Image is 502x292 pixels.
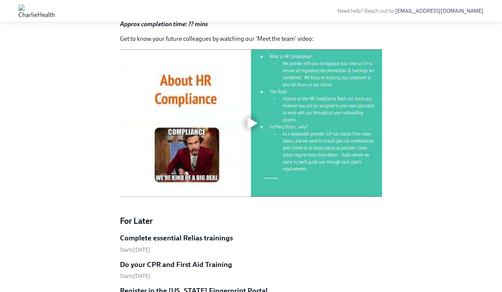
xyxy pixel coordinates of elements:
img: CharlieHealth [19,5,55,17]
strong: Approx completion time: ?? mins [120,20,208,28]
a: [EMAIL_ADDRESS][DOMAIN_NAME] [395,8,483,14]
a: Complete essential Relias trainingsStarts[DATE] [120,233,382,253]
a: Do your CPR and First Aid TrainingStarts[DATE] [120,260,382,280]
p: Get to know your future colleagues by watching our 'Meet the team' video: [120,35,382,43]
span: Need help? Reach out to [337,8,483,14]
h5: Do your CPR and First Aid Training [120,260,232,270]
span: Monday, September 8th 2025, 7:00 am [120,247,150,253]
span: Monday, September 8th 2025, 7:00 am [120,273,150,279]
h4: For Later [120,215,382,227]
h5: Complete essential Relias trainings [120,233,233,243]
